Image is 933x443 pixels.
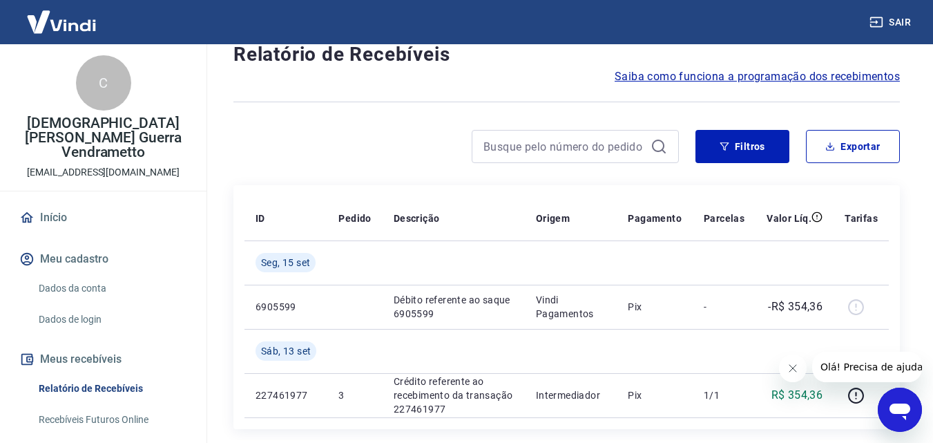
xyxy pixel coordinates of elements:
div: C [76,55,131,111]
a: Relatório de Recebíveis [33,375,190,403]
p: ID [256,211,265,225]
button: Meus recebíveis [17,344,190,375]
p: 1/1 [704,388,744,402]
span: Sáb, 13 set [261,344,311,358]
button: Sair [867,10,916,35]
p: Pedido [338,211,371,225]
p: R$ 354,36 [771,387,823,404]
p: 6905599 [256,300,316,314]
p: Pagamento [628,211,682,225]
iframe: Mensagem da empresa [812,352,922,382]
p: Crédito referente ao recebimento da transação 227461977 [394,375,514,416]
button: Exportar [806,130,900,163]
span: Seg, 15 set [261,256,310,270]
input: Busque pelo número do pedido [483,136,645,157]
p: Parcelas [704,211,744,225]
p: Pix [628,388,682,402]
button: Filtros [695,130,789,163]
a: Início [17,202,190,233]
a: Dados da conta [33,274,190,303]
p: 227461977 [256,388,316,402]
p: Pix [628,300,682,314]
p: [DEMOGRAPHIC_DATA][PERSON_NAME] Guerra Vendrametto [11,116,195,160]
iframe: Fechar mensagem [779,355,807,382]
button: Meu cadastro [17,244,190,274]
p: -R$ 354,36 [768,299,823,315]
p: Vindi Pagamentos [536,293,606,321]
p: 3 [338,388,371,402]
h4: Relatório de Recebíveis [233,41,900,68]
p: - [704,300,744,314]
img: Vindi [17,1,106,43]
iframe: Botão para abrir a janela de mensagens [878,388,922,432]
p: Débito referente ao saque 6905599 [394,293,514,321]
p: Descrição [394,211,440,225]
a: Dados de login [33,305,190,334]
a: Saiba como funciona a programação dos recebimentos [615,68,900,85]
span: Olá! Precisa de ajuda? [8,10,116,21]
p: Valor Líq. [767,211,811,225]
p: Tarifas [845,211,878,225]
a: Recebíveis Futuros Online [33,406,190,434]
p: Intermediador [536,388,606,402]
p: Origem [536,211,570,225]
p: [EMAIL_ADDRESS][DOMAIN_NAME] [27,165,180,180]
